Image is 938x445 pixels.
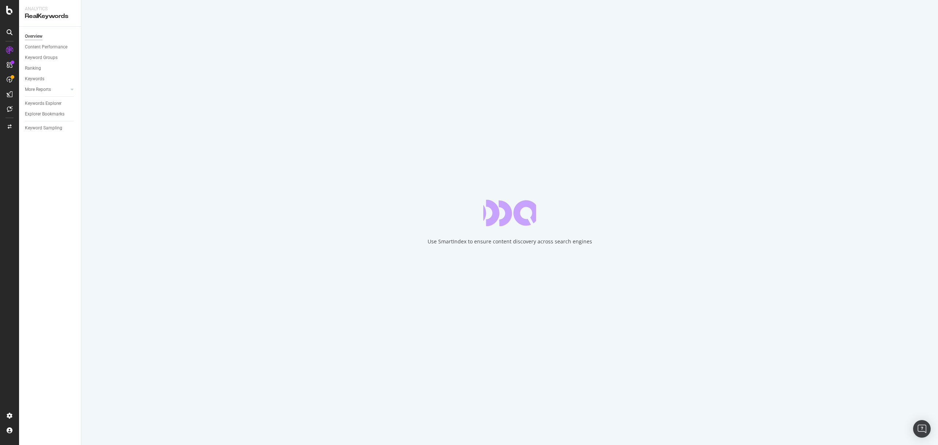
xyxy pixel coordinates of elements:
div: Content Performance [25,43,67,51]
div: Keywords Explorer [25,100,62,107]
div: Analytics [25,6,75,12]
div: More Reports [25,86,51,93]
a: Overview [25,33,76,40]
a: Content Performance [25,43,76,51]
div: Open Intercom Messenger [913,420,931,438]
a: Keyword Sampling [25,124,76,132]
div: Keyword Sampling [25,124,62,132]
a: Keywords Explorer [25,100,76,107]
a: Ranking [25,65,76,72]
div: Keywords [25,75,44,83]
a: More Reports [25,86,69,93]
div: Use SmartIndex to ensure content discovery across search engines [428,238,592,245]
a: Keyword Groups [25,54,76,62]
div: animation [483,200,536,226]
a: Keywords [25,75,76,83]
div: Keyword Groups [25,54,58,62]
div: Explorer Bookmarks [25,110,64,118]
a: Explorer Bookmarks [25,110,76,118]
div: RealKeywords [25,12,75,21]
div: Overview [25,33,43,40]
div: Ranking [25,65,41,72]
